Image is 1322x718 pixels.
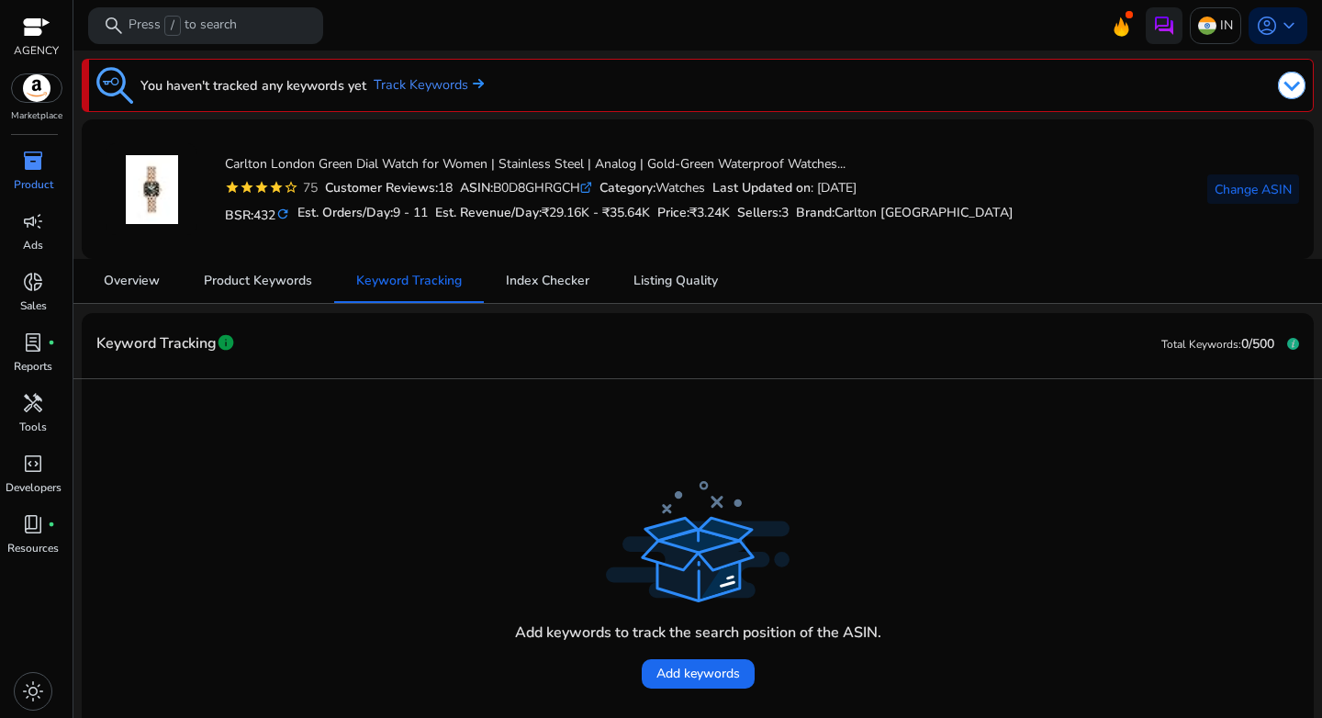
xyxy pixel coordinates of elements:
img: in.svg [1198,17,1216,35]
p: IN [1220,9,1233,41]
p: Resources [7,540,59,556]
mat-icon: star [254,180,269,195]
span: Add keywords [656,664,740,683]
img: dropdown-arrow.svg [1278,72,1305,99]
span: lab_profile [22,331,44,353]
mat-icon: star [240,180,254,195]
h5: BSR: [225,204,290,224]
p: Developers [6,479,62,496]
h4: Add keywords to track the search position of the ASIN. [515,624,881,642]
span: Product Keywords [204,275,312,287]
span: book_4 [22,513,44,535]
mat-icon: star [225,180,240,195]
div: 18 [325,178,453,197]
p: Ads [23,237,43,253]
h3: You haven't tracked any keywords yet [140,74,366,96]
b: Customer Reviews: [325,179,438,196]
h5: : [796,206,1014,221]
span: Carlton [GEOGRAPHIC_DATA] [835,204,1014,221]
span: ₹29.16K - ₹35.64K [542,204,650,221]
span: fiber_manual_record [48,339,55,346]
span: campaign [22,210,44,232]
span: Index Checker [506,275,589,287]
b: Last Updated on [712,179,811,196]
img: amazon.svg [12,74,62,102]
button: Change ASIN [1207,174,1299,204]
span: info [217,333,235,352]
span: Overview [104,275,160,287]
span: light_mode [22,680,44,702]
h5: Est. Revenue/Day: [435,206,650,221]
span: account_circle [1256,15,1278,37]
b: Category: [599,179,655,196]
mat-icon: star_border [284,180,298,195]
p: AGENCY [14,42,59,59]
h5: Price: [657,206,730,221]
span: Total Keywords: [1161,337,1241,352]
div: 75 [298,178,318,197]
span: Change ASIN [1215,180,1292,199]
span: keyboard_arrow_down [1278,15,1300,37]
span: 9 - 11 [393,204,428,221]
h5: Sellers: [737,206,789,221]
span: search [103,15,125,37]
span: ₹3.24K [689,204,730,221]
span: / [164,16,181,36]
p: Sales [20,297,47,314]
span: Listing Quality [633,275,718,287]
mat-icon: refresh [275,206,290,223]
span: fiber_manual_record [48,521,55,528]
img: keyword-tracking.svg [96,67,133,104]
span: 0/500 [1241,335,1274,353]
div: : [DATE] [712,178,857,197]
span: Keyword Tracking [96,328,217,360]
img: track_product_dark.svg [606,481,790,602]
p: Reports [14,358,52,375]
div: B0D8GHRGCH [460,178,592,197]
span: Brand [796,204,832,221]
div: Watches [599,178,705,197]
a: Track Keywords [374,75,484,95]
p: Tools [19,419,47,435]
p: Marketplace [11,109,62,123]
span: Keyword Tracking [356,275,462,287]
h5: Est. Orders/Day: [297,206,428,221]
p: Product [14,176,53,193]
mat-icon: star [269,180,284,195]
span: 432 [253,207,275,224]
span: code_blocks [22,453,44,475]
span: donut_small [22,271,44,293]
span: handyman [22,392,44,414]
b: ASIN: [460,179,493,196]
img: 41s9QkoejTL._SX38_SY50_CR,0,0,38,50_.jpg [118,155,186,224]
span: inventory_2 [22,150,44,172]
h4: Carlton London Green Dial Watch for Women | Stainless Steel | Analog | Gold-Green Waterproof Watc... [225,157,1014,173]
p: Press to search [129,16,237,36]
img: arrow-right.svg [468,78,484,89]
span: 3 [781,204,789,221]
